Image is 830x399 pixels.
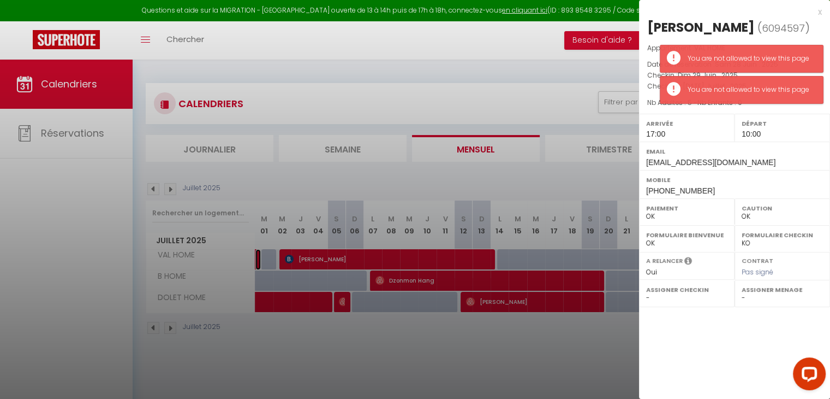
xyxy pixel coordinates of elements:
label: Départ [742,118,823,129]
label: Caution [742,203,823,214]
div: You are not allowed to view this page [688,85,812,95]
span: 17:00 [646,130,665,138]
span: ( ) [757,20,810,36]
span: 10:00 [742,130,761,138]
label: Assigner Menage [742,284,823,295]
i: Sélectionner OUI si vous souhaiter envoyer les séquences de messages post-checkout [684,256,692,268]
label: Email [646,146,823,157]
span: Dim 29 Juin . 2025 [678,71,738,80]
label: Paiement [646,203,727,214]
span: [PHONE_NUMBER] [646,186,715,195]
span: Nb Enfants : 0 [697,98,742,107]
label: Formulaire Checkin [742,230,823,240]
label: Arrivée [646,118,727,129]
label: Contrat [742,256,773,263]
div: You are not allowed to view this page [688,54,812,64]
span: Nb Adultes : 5 - [647,98,742,107]
span: 6094597 [762,21,805,35]
span: Pas signé [742,267,773,277]
label: A relancer [646,256,683,266]
p: Checkin : [647,70,822,81]
div: x [639,5,822,19]
p: Date de réservation : [647,59,822,70]
label: Mobile [646,174,823,185]
label: Formulaire Bienvenue [646,230,727,240]
span: [EMAIL_ADDRESS][DOMAIN_NAME] [646,158,775,167]
span: VAL HOME [694,43,725,52]
label: Assigner Checkin [646,284,727,295]
p: Appartement : [647,43,822,54]
p: Checkout : [647,81,822,92]
div: [PERSON_NAME] [647,19,755,36]
iframe: LiveChat chat widget [784,353,830,399]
